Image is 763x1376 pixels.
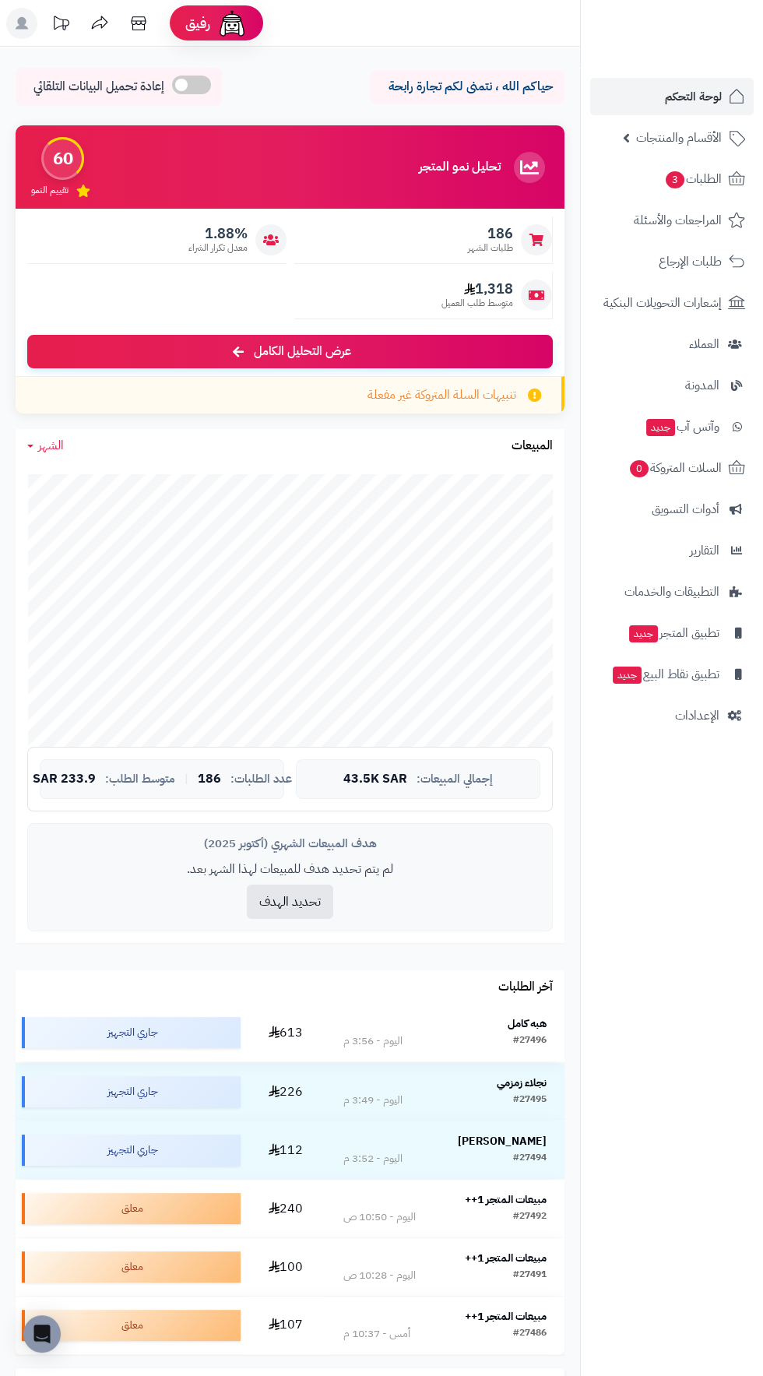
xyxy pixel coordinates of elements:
td: 613 [247,1004,325,1061]
strong: نجلاء زمزمي [497,1075,547,1091]
div: معلق [22,1251,241,1283]
div: #27495 [513,1093,547,1108]
span: 0 [630,460,649,477]
span: إشعارات التحويلات البنكية [603,292,722,314]
span: معدل تكرار الشراء [188,241,248,255]
span: إجمالي المبيعات: [417,772,493,786]
td: 112 [247,1121,325,1179]
a: طلبات الإرجاع [590,243,754,280]
img: logo-2.png [657,42,748,75]
a: تحديثات المنصة [41,8,80,43]
a: الإعدادات [590,697,754,734]
div: اليوم - 3:52 م [343,1151,403,1167]
span: تطبيق نقاط البيع [611,663,719,685]
td: 226 [247,1063,325,1121]
span: تقييم النمو [31,184,69,197]
a: لوحة التحكم [590,78,754,115]
a: التقارير [590,532,754,569]
div: اليوم - 10:50 ص [343,1209,416,1225]
span: الطلبات [664,168,722,190]
div: جاري التجهيز [22,1135,241,1166]
span: الإعدادات [675,705,719,727]
strong: مبيعات المتجر 1++ [465,1250,547,1266]
span: | [185,773,188,785]
span: طلبات الإرجاع [659,251,722,273]
div: اليوم - 3:49 م [343,1093,403,1108]
span: تطبيق المتجر [628,622,719,644]
div: Open Intercom Messenger [23,1315,61,1353]
td: 100 [247,1238,325,1296]
span: 1,318 [441,280,513,297]
span: عدد الطلبات: [230,772,292,786]
h3: المبيعات [512,439,553,453]
span: الأقسام والمنتجات [636,127,722,149]
span: 3 [666,171,684,188]
td: 107 [247,1297,325,1354]
span: جديد [629,625,658,642]
a: التطبيقات والخدمات [590,573,754,611]
span: رفيق [185,14,210,33]
strong: [PERSON_NAME] [458,1133,547,1149]
h3: تحليل نمو المتجر [419,160,501,174]
div: اليوم - 3:56 م [343,1033,403,1049]
span: متوسط الطلب: [105,772,175,786]
img: ai-face.png [216,8,248,39]
p: لم يتم تحديد هدف للمبيعات لهذا الشهر بعد. [40,860,540,878]
span: جديد [613,667,642,684]
span: السلات المتروكة [628,457,722,479]
span: أدوات التسويق [652,498,719,520]
p: حياكم الله ، نتمنى لكم تجارة رابحة [381,78,553,96]
span: جديد [646,419,675,436]
span: 1.88% [188,225,248,242]
div: #27496 [513,1033,547,1049]
a: إشعارات التحويلات البنكية [590,284,754,322]
div: #27494 [513,1151,547,1167]
div: #27486 [513,1326,547,1342]
a: المراجعات والأسئلة [590,202,754,239]
span: 43.5K SAR [343,772,407,787]
span: متوسط طلب العميل [441,297,513,310]
h3: آخر الطلبات [498,980,553,994]
div: اليوم - 10:28 ص [343,1268,416,1283]
div: معلق [22,1193,241,1224]
span: التقارير [690,540,719,561]
div: هدف المبيعات الشهري (أكتوبر 2025) [40,836,540,852]
span: إعادة تحميل البيانات التلقائي [33,78,164,96]
span: 186 [198,772,221,787]
a: عرض التحليل الكامل [27,335,553,368]
a: السلات المتروكة0 [590,449,754,487]
span: وآتس آب [645,416,719,438]
span: 233.9 SAR [33,772,96,787]
span: العملاء [689,333,719,355]
a: المدونة [590,367,754,404]
a: الطلبات3 [590,160,754,198]
a: تطبيق نقاط البيعجديد [590,656,754,693]
strong: مبيعات المتجر 1++ [465,1308,547,1325]
div: جاري التجهيز [22,1017,241,1048]
a: تطبيق المتجرجديد [590,614,754,652]
div: #27492 [513,1209,547,1225]
span: 186 [468,225,513,242]
strong: مبيعات المتجر 1++ [465,1191,547,1208]
span: المدونة [685,375,719,396]
a: العملاء [590,326,754,363]
span: لوحة التحكم [665,86,722,107]
div: #27491 [513,1268,547,1283]
a: الشهر [27,437,64,455]
strong: هبه كامل [508,1015,547,1032]
span: الشهر [38,436,64,455]
span: طلبات الشهر [468,241,513,255]
td: 240 [247,1180,325,1237]
span: عرض التحليل الكامل [254,343,351,361]
a: وآتس آبجديد [590,408,754,445]
div: معلق [22,1310,241,1341]
a: أدوات التسويق [590,491,754,528]
div: أمس - 10:37 م [343,1326,410,1342]
span: تنبيهات السلة المتروكة غير مفعلة [367,386,516,404]
button: تحديد الهدف [247,885,333,919]
span: المراجعات والأسئلة [634,209,722,231]
span: التطبيقات والخدمات [624,581,719,603]
div: جاري التجهيز [22,1076,241,1107]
